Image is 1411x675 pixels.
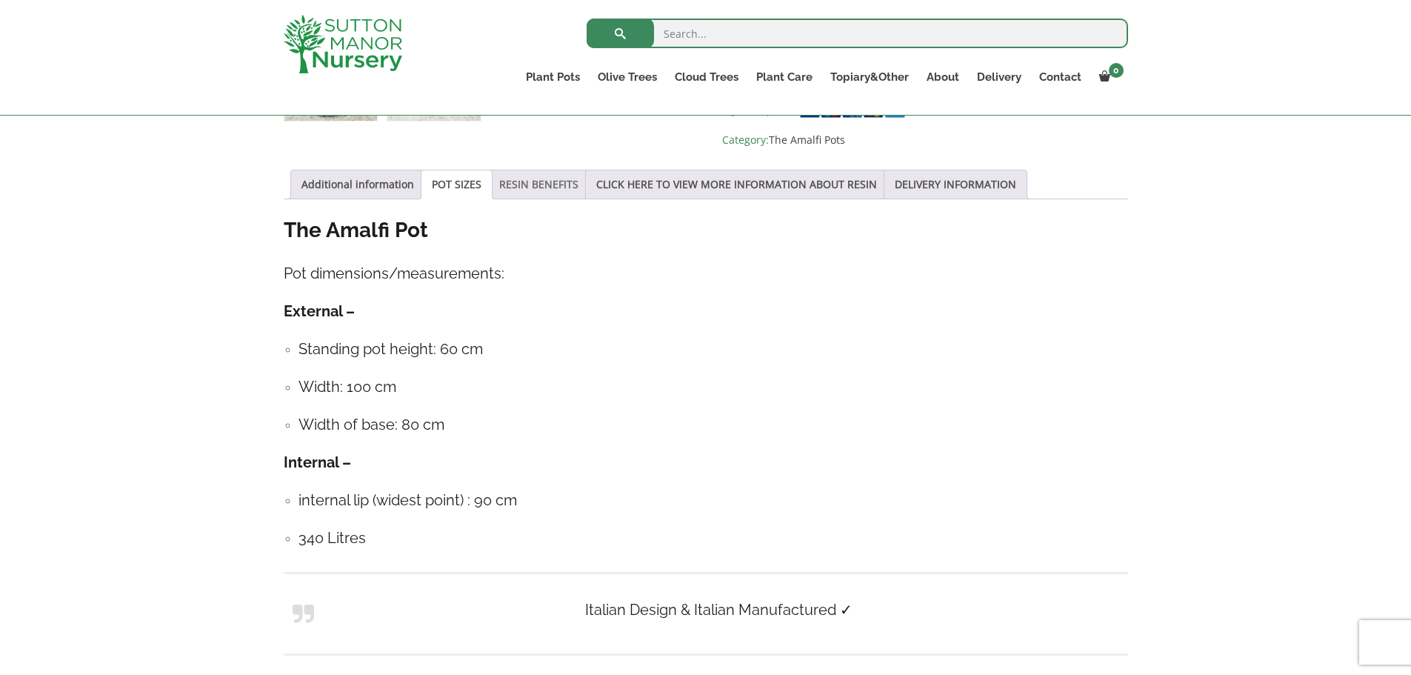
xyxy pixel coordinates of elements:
[747,67,821,87] a: Plant Care
[284,262,1128,285] h4: Pot dimensions/measurements:
[585,601,853,619] strong: Italian Design & Italian Manufactured ✓
[284,15,402,73] img: logo
[769,133,845,147] a: The Amalfi Pots
[284,218,428,242] strong: The Amalfi Pot
[298,413,1128,436] h4: Width of base: 80 cm
[284,302,355,320] strong: External –
[821,67,918,87] a: Topiary&Other
[1090,67,1128,87] a: 0
[918,67,968,87] a: About
[517,67,589,87] a: Plant Pots
[666,67,747,87] a: Cloud Trees
[895,170,1016,199] a: DELIVERY INFORMATION
[596,170,877,199] a: CLICK HERE TO VIEW MORE INFORMATION ABOUT RESIN
[301,170,414,199] a: Additional information
[298,489,1128,512] h4: internal lip (widest point) : 90 cm
[432,170,481,199] a: POT SIZES
[587,19,1128,48] input: Search...
[1109,63,1124,78] span: 0
[968,67,1030,87] a: Delivery
[298,338,1128,361] h4: Standing pot height: 60 cm
[284,453,351,471] strong: Internal –
[298,376,1128,399] h4: Width: 100 cm
[1030,67,1090,87] a: Contact
[589,67,666,87] a: Olive Trees
[298,527,1128,550] h4: 340 Litres
[722,131,1127,149] span: Category:
[499,170,578,199] a: RESIN BENEFITS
